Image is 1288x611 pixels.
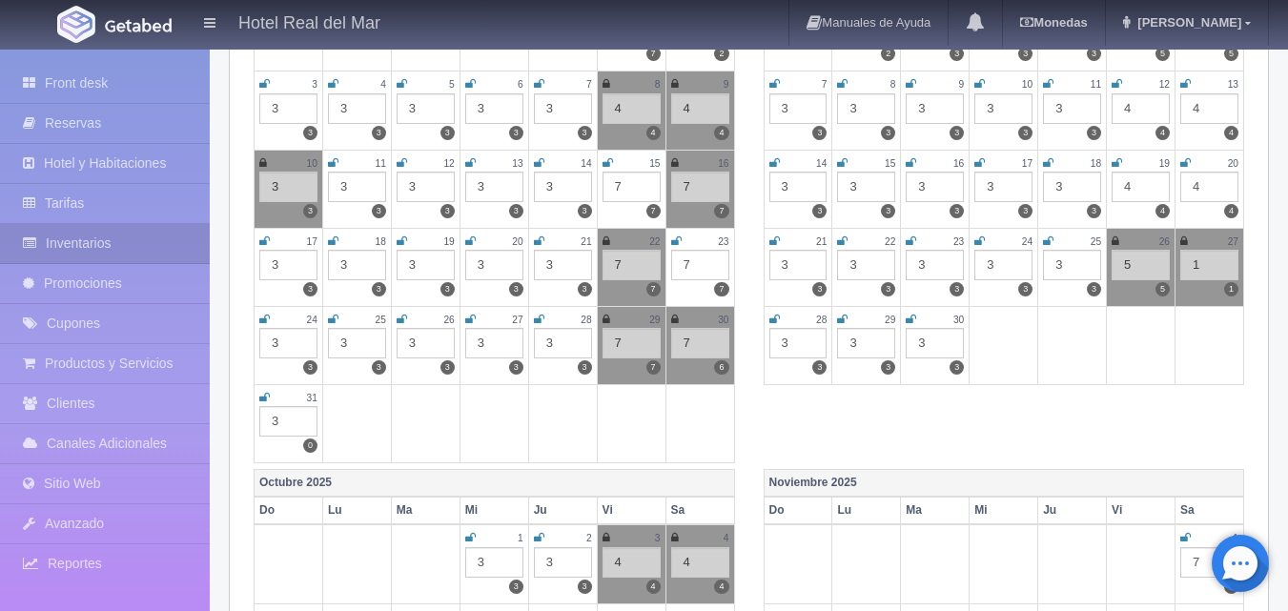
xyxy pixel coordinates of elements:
[906,328,964,358] div: 3
[764,470,1244,498] th: Noviembre 2025
[1018,47,1032,61] label: 3
[372,204,386,218] label: 3
[1038,497,1107,524] th: Ju
[440,360,455,375] label: 3
[812,360,827,375] label: 3
[440,126,455,140] label: 3
[303,126,317,140] label: 3
[259,172,317,202] div: 3
[837,250,895,280] div: 3
[1087,126,1101,140] label: 3
[581,236,591,247] small: 21
[714,204,728,218] label: 7
[649,236,660,247] small: 22
[597,497,665,524] th: Vi
[57,6,95,43] img: Getabed
[906,250,964,280] div: 3
[603,93,661,124] div: 4
[822,79,828,90] small: 7
[890,79,896,90] small: 8
[376,315,386,325] small: 25
[465,172,523,202] div: 3
[816,236,827,247] small: 21
[1228,79,1238,90] small: 13
[512,158,522,169] small: 13
[714,580,728,594] label: 4
[534,250,592,280] div: 3
[509,360,523,375] label: 3
[534,547,592,578] div: 3
[578,204,592,218] label: 3
[586,79,592,90] small: 7
[885,158,895,169] small: 15
[1112,93,1170,124] div: 4
[603,250,661,280] div: 7
[1018,282,1032,296] label: 3
[950,47,964,61] label: 3
[380,79,386,90] small: 4
[372,126,386,140] label: 3
[259,406,317,437] div: 3
[255,470,735,498] th: Octubre 2025
[307,315,317,325] small: 24
[443,158,454,169] small: 12
[449,79,455,90] small: 5
[328,172,386,202] div: 3
[724,533,729,543] small: 4
[1224,204,1238,218] label: 4
[603,328,661,358] div: 7
[440,282,455,296] label: 3
[906,93,964,124] div: 3
[1107,497,1176,524] th: Vi
[1224,282,1238,296] label: 1
[578,360,592,375] label: 3
[671,172,729,202] div: 7
[885,315,895,325] small: 29
[509,204,523,218] label: 3
[105,18,172,32] img: Getabed
[812,126,827,140] label: 3
[1043,172,1101,202] div: 3
[603,172,661,202] div: 7
[303,204,317,218] label: 3
[397,172,455,202] div: 3
[372,360,386,375] label: 3
[832,497,901,524] th: Lu
[906,172,964,202] div: 3
[509,126,523,140] label: 3
[397,93,455,124] div: 3
[1180,547,1238,578] div: 7
[372,282,386,296] label: 3
[1133,15,1241,30] span: [PERSON_NAME]
[238,10,380,33] h4: Hotel Real del Mar
[1224,126,1238,140] label: 4
[646,126,661,140] label: 4
[303,360,317,375] label: 3
[443,236,454,247] small: 19
[1091,79,1101,90] small: 11
[1022,79,1032,90] small: 10
[649,158,660,169] small: 15
[303,438,317,453] label: 0
[1043,250,1101,280] div: 3
[509,282,523,296] label: 3
[655,533,661,543] small: 3
[1087,47,1101,61] label: 3
[1176,497,1244,524] th: Sa
[391,497,460,524] th: Ma
[769,93,828,124] div: 3
[665,497,734,524] th: Sa
[1159,158,1170,169] small: 19
[718,236,728,247] small: 23
[837,93,895,124] div: 3
[509,580,523,594] label: 3
[1155,282,1170,296] label: 5
[714,282,728,296] label: 7
[534,93,592,124] div: 3
[816,315,827,325] small: 28
[1159,79,1170,90] small: 12
[655,79,661,90] small: 8
[460,497,528,524] th: Mi
[881,126,895,140] label: 3
[303,282,317,296] label: 3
